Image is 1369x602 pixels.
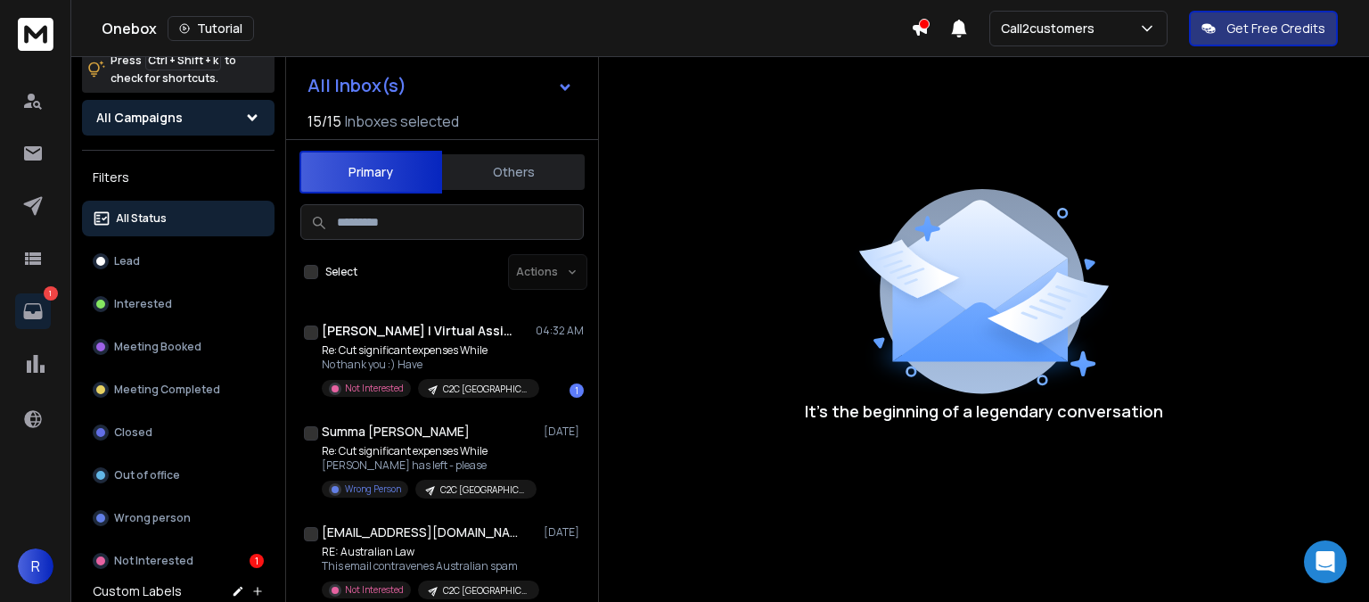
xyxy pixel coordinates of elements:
[345,583,404,597] p: Not Interested
[15,293,51,329] a: 1
[114,554,193,568] p: Not Interested
[322,358,536,372] p: No thank you :) Have
[536,324,584,338] p: 04:32 AM
[114,383,220,397] p: Meeting Completed
[322,524,518,541] h1: [EMAIL_ADDRESS][DOMAIN_NAME]
[82,500,275,536] button: Wrong person
[307,77,406,95] h1: All Inbox(s)
[544,425,584,439] p: [DATE]
[570,383,584,398] div: 1
[44,286,58,301] p: 1
[442,153,585,192] button: Others
[168,16,254,41] button: Tutorial
[443,383,529,396] p: C2C [GEOGRAPHIC_DATA] Telemarketing Seq
[102,16,911,41] div: Onebox
[114,468,180,482] p: Out of office
[322,458,536,473] p: [PERSON_NAME] has left - please
[299,151,442,194] button: Primary
[114,425,152,440] p: Closed
[114,254,140,268] p: Lead
[322,343,536,358] p: Re: Cut significant expenses While
[114,297,172,311] p: Interested
[114,511,191,525] p: Wrong person
[322,322,518,340] h1: [PERSON_NAME] | Virtual Assistant on Call
[116,211,167,226] p: All Status
[82,329,275,365] button: Meeting Booked
[293,68,587,103] button: All Inbox(s)
[82,201,275,236] button: All Status
[345,382,404,395] p: Not Interested
[345,111,459,132] h3: Inboxes selected
[18,548,53,584] button: R
[325,265,357,279] label: Select
[322,545,536,559] p: RE: Australian Law
[96,109,183,127] h1: All Campaigns
[345,482,401,496] p: Wrong Person
[544,525,584,540] p: [DATE]
[82,543,275,579] button: Not Interested1
[440,483,526,497] p: C2C [GEOGRAPHIC_DATA] Telemarketing Seq
[1304,540,1347,583] div: Open Intercom Messenger
[82,415,275,450] button: Closed
[111,52,236,87] p: Press to check for shortcuts.
[145,50,221,70] span: Ctrl + Shift + k
[322,423,470,441] h1: Summa [PERSON_NAME]
[443,584,529,598] p: C2C [GEOGRAPHIC_DATA] Telemarketing Seq
[322,559,536,573] p: This email contravenes Australian spam
[1001,20,1102,37] p: Call2customers
[82,372,275,408] button: Meeting Completed
[805,399,1163,424] p: It’s the beginning of a legendary conversation
[82,286,275,322] button: Interested
[82,243,275,279] button: Lead
[250,554,264,568] div: 1
[1189,11,1338,46] button: Get Free Credits
[322,444,536,458] p: Re: Cut significant expenses While
[114,340,201,354] p: Meeting Booked
[82,458,275,493] button: Out of office
[82,165,275,190] h3: Filters
[93,582,182,600] h3: Custom Labels
[1226,20,1325,37] p: Get Free Credits
[307,111,341,132] span: 15 / 15
[82,100,275,136] button: All Campaigns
